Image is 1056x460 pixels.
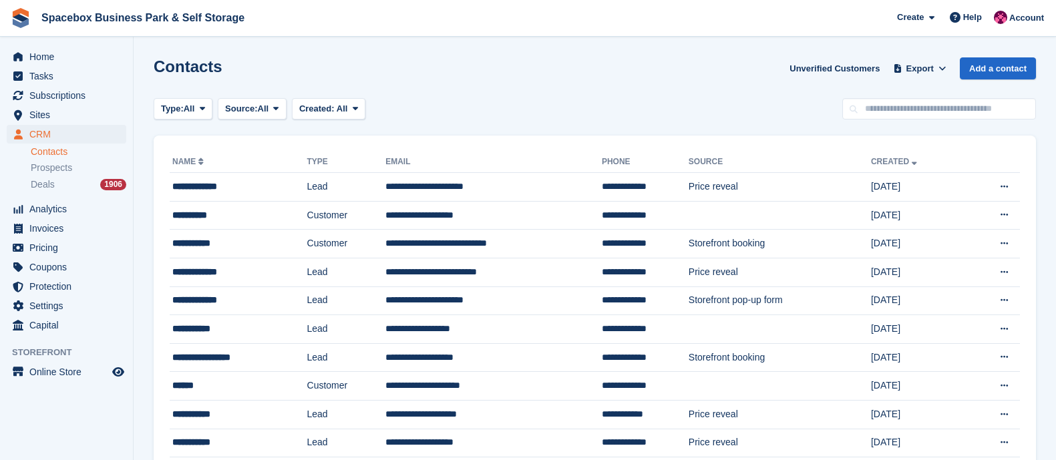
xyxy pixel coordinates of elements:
[963,11,982,24] span: Help
[871,400,966,429] td: [DATE]
[307,201,386,230] td: Customer
[897,11,924,24] span: Create
[994,11,1007,24] img: Avishka Chauhan
[36,7,250,29] a: Spacebox Business Park & Self Storage
[871,258,966,286] td: [DATE]
[871,343,966,372] td: [DATE]
[29,258,110,276] span: Coupons
[29,238,110,257] span: Pricing
[307,173,386,202] td: Lead
[29,363,110,381] span: Online Store
[307,286,386,315] td: Lead
[29,200,110,218] span: Analytics
[7,238,126,257] a: menu
[100,179,126,190] div: 1906
[960,57,1036,79] a: Add a contact
[29,125,110,144] span: CRM
[7,86,126,105] a: menu
[292,98,365,120] button: Created: All
[307,258,386,286] td: Lead
[307,372,386,401] td: Customer
[307,343,386,372] td: Lead
[307,230,386,258] td: Customer
[871,173,966,202] td: [DATE]
[7,316,126,334] a: menu
[689,258,871,286] td: Price reveal
[7,277,126,296] a: menu
[337,103,348,113] span: All
[110,364,126,380] a: Preview store
[31,178,55,191] span: Deals
[385,152,602,173] th: Email
[307,315,386,344] td: Lead
[7,363,126,381] a: menu
[871,157,920,166] a: Created
[906,62,934,75] span: Export
[890,57,949,79] button: Export
[7,67,126,85] a: menu
[689,429,871,457] td: Price reveal
[29,86,110,105] span: Subscriptions
[307,429,386,457] td: Lead
[784,57,885,79] a: Unverified Customers
[29,277,110,296] span: Protection
[7,258,126,276] a: menu
[31,146,126,158] a: Contacts
[31,161,126,175] a: Prospects
[29,67,110,85] span: Tasks
[307,152,386,173] th: Type
[29,316,110,334] span: Capital
[871,315,966,344] td: [DATE]
[31,162,72,174] span: Prospects
[7,200,126,218] a: menu
[218,98,287,120] button: Source: All
[602,152,689,173] th: Phone
[689,173,871,202] td: Price reveal
[871,230,966,258] td: [DATE]
[258,102,269,116] span: All
[7,47,126,66] a: menu
[154,57,222,75] h1: Contacts
[689,343,871,372] td: Storefront booking
[689,286,871,315] td: Storefront pop-up form
[299,103,335,113] span: Created:
[7,125,126,144] a: menu
[225,102,257,116] span: Source:
[184,102,195,116] span: All
[29,219,110,238] span: Invoices
[689,230,871,258] td: Storefront booking
[689,152,871,173] th: Source
[7,105,126,124] a: menu
[871,201,966,230] td: [DATE]
[12,346,133,359] span: Storefront
[29,296,110,315] span: Settings
[154,98,212,120] button: Type: All
[871,286,966,315] td: [DATE]
[172,157,206,166] a: Name
[7,296,126,315] a: menu
[7,219,126,238] a: menu
[1009,11,1044,25] span: Account
[31,178,126,192] a: Deals 1906
[871,429,966,457] td: [DATE]
[11,8,31,28] img: stora-icon-8386f47178a22dfd0bd8f6a31ec36ba5ce8667c1dd55bd0f319d3a0aa187defe.svg
[29,47,110,66] span: Home
[871,372,966,401] td: [DATE]
[307,400,386,429] td: Lead
[689,400,871,429] td: Price reveal
[29,105,110,124] span: Sites
[161,102,184,116] span: Type:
